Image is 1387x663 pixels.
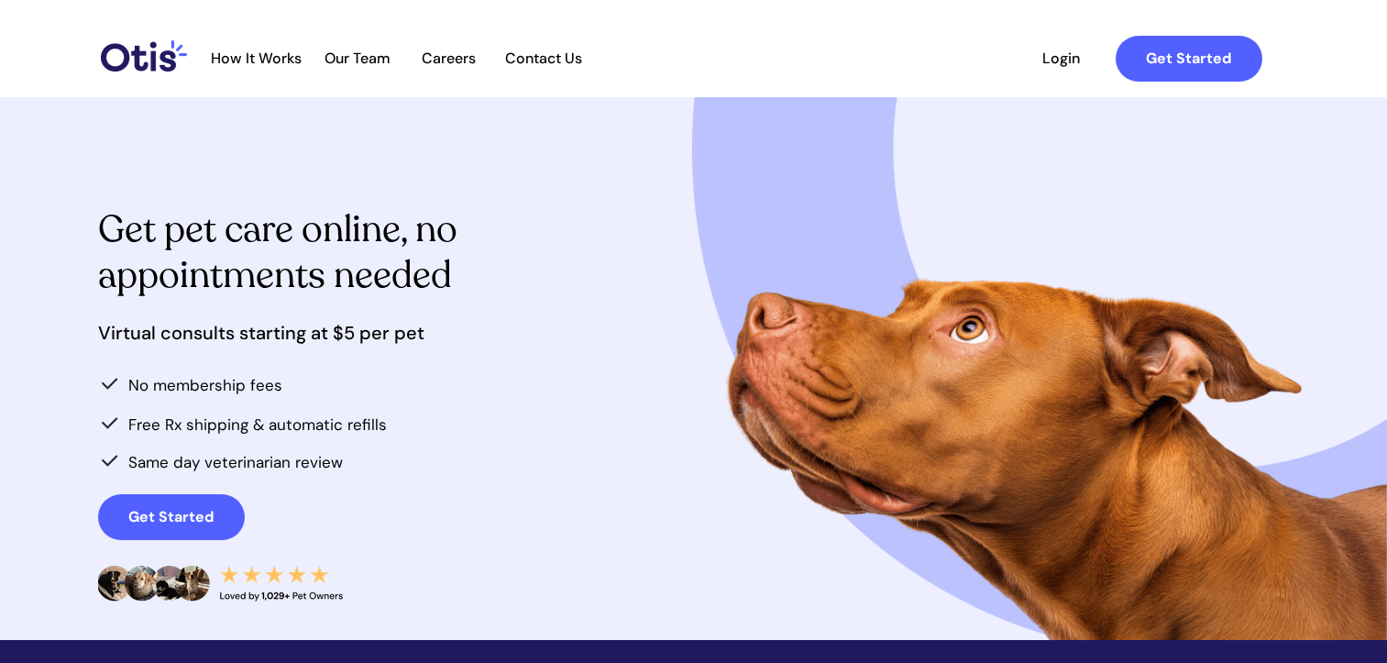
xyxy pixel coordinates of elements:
a: How It Works [202,50,311,68]
span: Contact Us [496,50,592,67]
span: Get pet care online, no appointments needed [98,204,457,300]
a: Our Team [313,50,402,68]
span: Login [1019,50,1104,67]
a: Get Started [98,494,245,540]
a: Contact Us [496,50,592,68]
span: Free Rx shipping & automatic refills [128,414,387,435]
a: Login [1019,36,1104,82]
strong: Get Started [1146,49,1231,68]
strong: Get Started [128,507,214,526]
span: Careers [404,50,494,67]
span: Virtual consults starting at $5 per pet [98,321,424,345]
span: Same day veterinarian review [128,452,343,472]
a: Careers [404,50,494,68]
a: Get Started [1116,36,1262,82]
span: No membership fees [128,375,282,395]
span: How It Works [202,50,311,67]
span: Our Team [313,50,402,67]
